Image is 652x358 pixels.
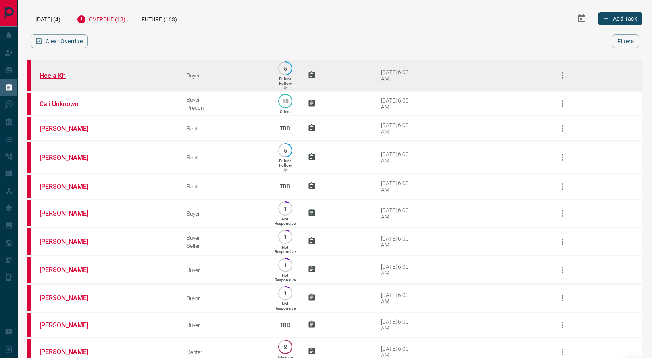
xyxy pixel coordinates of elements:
[381,97,415,110] div: [DATE] 6:00 AM
[275,301,296,310] p: Not Responsive
[27,285,31,311] div: property.ca
[40,125,100,132] a: [PERSON_NAME]
[187,154,263,161] div: Renter
[598,12,642,25] button: Add Task
[187,72,263,79] div: Buyer
[381,151,415,164] div: [DATE] 6:00 AM
[27,313,31,337] div: property.ca
[275,245,296,254] p: Not Responsive
[381,122,415,135] div: [DATE] 6:00 AM
[381,207,415,220] div: [DATE] 6:00 AM
[282,65,288,71] p: 5
[31,34,88,48] button: Clear Overdue
[27,200,31,226] div: property.ca
[40,72,100,80] a: Heela Kh
[187,125,263,132] div: Renter
[187,210,263,217] div: Buyer
[40,154,100,161] a: [PERSON_NAME]
[381,292,415,305] div: [DATE] 6:00 AM
[275,217,296,226] p: Not Responsive
[27,117,31,140] div: property.ca
[282,98,288,104] p: 10
[40,266,100,274] a: [PERSON_NAME]
[381,264,415,276] div: [DATE] 6:00 AM
[279,159,292,172] p: Future Follow Up
[572,9,592,28] button: Select Date Range
[381,69,415,82] div: [DATE] 6:00 AM
[275,273,296,282] p: Not Responsive
[187,96,263,103] div: Buyer
[275,117,296,139] p: TBD
[187,243,263,249] div: Seller
[381,180,415,193] div: [DATE] 6:00 AM
[381,235,415,248] div: [DATE] 6:00 AM
[282,344,288,350] p: 8
[280,109,291,114] p: Client
[27,8,69,29] div: [DATE] (4)
[187,322,263,328] div: Buyer
[282,262,288,268] p: 1
[275,314,296,336] p: TBD
[27,257,31,283] div: property.ca
[40,183,100,191] a: [PERSON_NAME]
[133,8,185,29] div: Future (163)
[612,34,639,48] button: Filters
[282,290,288,296] p: 1
[40,294,100,302] a: [PERSON_NAME]
[69,8,133,29] div: Overdue (13)
[187,105,263,111] div: Precon
[40,100,100,108] a: Cali Unknown
[40,209,100,217] a: [PERSON_NAME]
[27,228,31,255] div: property.ca
[381,318,415,331] div: [DATE] 6:00 AM
[187,349,263,355] div: Renter
[282,205,288,211] p: 1
[282,147,288,153] p: 5
[40,238,100,245] a: [PERSON_NAME]
[275,176,296,197] p: TBD
[187,183,263,190] div: Renter
[282,234,288,240] p: 1
[187,295,263,301] div: Buyer
[187,267,263,273] div: Buyer
[40,348,100,356] a: [PERSON_NAME]
[27,60,31,91] div: property.ca
[40,321,100,329] a: [PERSON_NAME]
[279,77,292,90] p: Future Follow Up
[27,93,31,115] div: property.ca
[27,175,31,198] div: property.ca
[27,142,31,173] div: property.ca
[187,234,263,241] div: Buyer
